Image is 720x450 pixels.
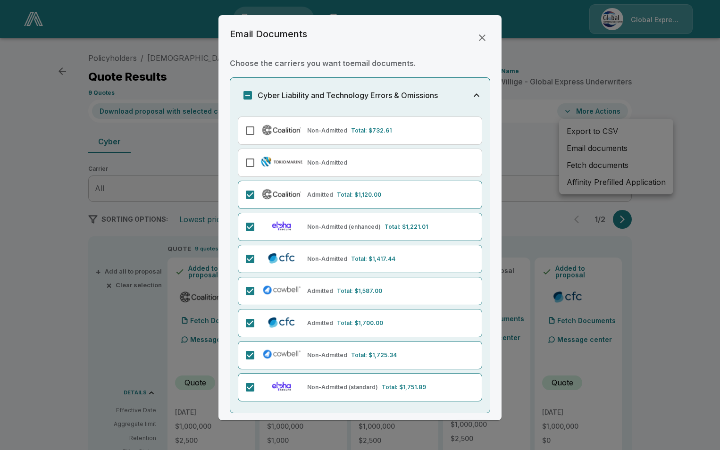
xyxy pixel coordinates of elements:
[307,383,378,392] p: Non-Admitted (standard)
[238,373,482,401] div: Elpha (Non-Admitted) StandardNon-Admitted (standard)Total: $1,751.89
[260,380,303,393] img: Elpha (Non-Admitted) Standard
[337,287,382,295] p: Total: $1,587.00
[307,191,333,199] p: Admitted
[337,191,381,199] p: Total: $1,120.00
[238,341,482,369] div: Cowbell (Non-Admitted)Non-AdmittedTotal: $1,725.34
[238,117,482,145] div: Coalition (Non-Admitted)Non-AdmittedTotal: $732.61
[307,255,347,263] p: Non-Admitted
[230,26,307,42] h6: Email Documents
[260,348,303,361] img: Cowbell (Non-Admitted)
[260,123,303,136] img: Coalition (Non-Admitted)
[238,309,482,337] div: CFC (Admitted)AdmittedTotal: $1,700.00
[260,187,303,200] img: Coalition (Admitted)
[258,89,438,102] h6: Cyber Liability and Technology Errors & Omissions
[260,316,303,329] img: CFC (Admitted)
[307,158,347,167] p: Non-Admitted
[351,351,397,359] p: Total: $1,725.34
[238,277,482,305] div: Cowbell (Admitted)AdmittedTotal: $1,587.00
[307,319,333,327] p: Admitted
[238,245,482,273] div: CFC Cyber (Non-Admitted)Non-AdmittedTotal: $1,417.44
[307,351,347,359] p: Non-Admitted
[351,126,392,135] p: Total: $732.61
[260,155,303,168] img: Tokio Marine TMHCC (Non-Admitted)
[238,149,482,177] div: Tokio Marine TMHCC (Non-Admitted)Non-Admitted
[230,57,490,70] h6: Choose the carriers you want to email documents .
[385,223,428,231] p: Total: $1,221.01
[307,126,347,135] p: Non-Admitted
[351,255,395,263] p: Total: $1,417.44
[307,287,333,295] p: Admitted
[260,219,303,233] img: Elpha (Non-Admitted) Enhanced
[238,181,482,209] div: Coalition (Admitted)AdmittedTotal: $1,120.00
[382,383,426,392] p: Total: $1,751.89
[260,251,303,265] img: CFC Cyber (Non-Admitted)
[307,223,381,231] p: Non-Admitted (enhanced)
[230,78,490,113] button: Cyber Liability and Technology Errors & Omissions
[260,283,303,297] img: Cowbell (Admitted)
[337,319,383,327] p: Total: $1,700.00
[238,213,482,241] div: Elpha (Non-Admitted) EnhancedNon-Admitted (enhanced)Total: $1,221.01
